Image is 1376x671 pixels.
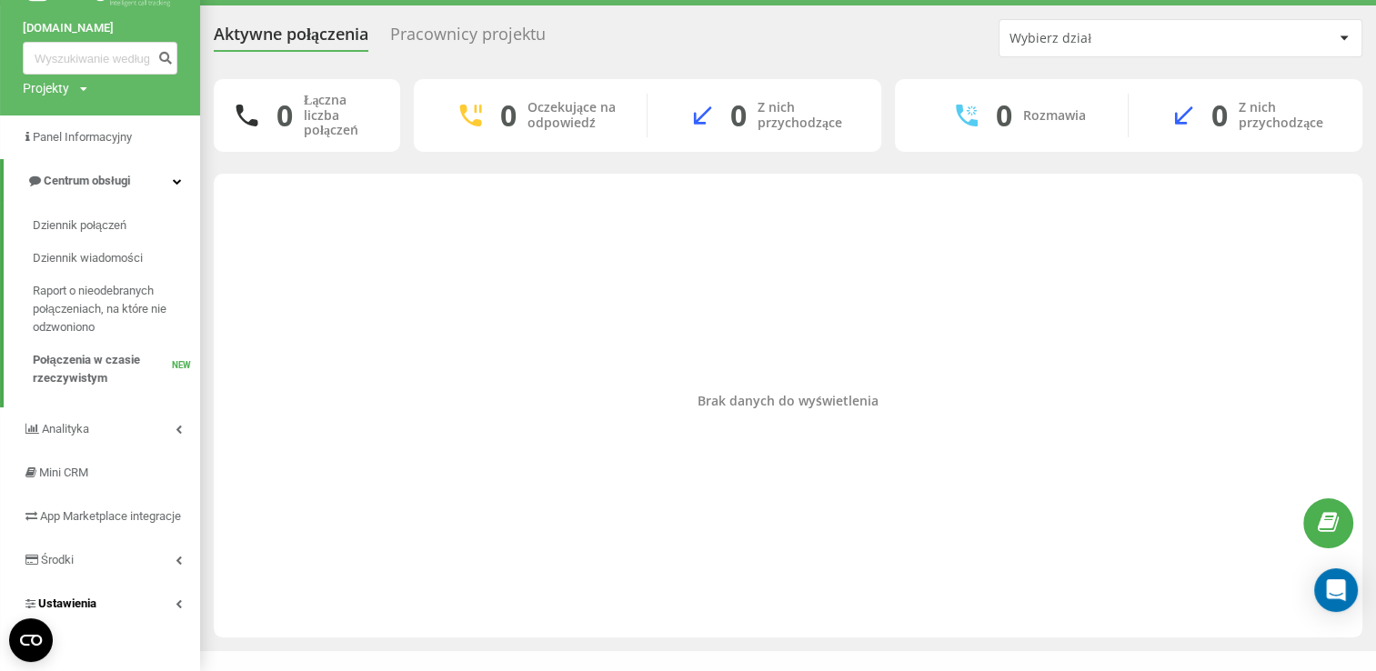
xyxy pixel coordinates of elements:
span: App Marketplace integracje [40,509,181,523]
div: Open Intercom Messenger [1314,568,1358,612]
span: Raport o nieodebranych połączeniach, na które nie odzwoniono [33,282,191,336]
span: Dziennik wiadomości [33,249,143,267]
input: Wyszukiwanie według numeru [23,42,177,75]
a: Połączenia w czasie rzeczywistymNEW [33,344,200,395]
div: Wybierz dział [1009,31,1227,46]
div: Z nich przychodzące [758,100,854,131]
a: Dziennik połączeń [33,209,200,242]
span: Centrum obsługi [44,174,130,187]
span: Środki [41,553,74,566]
span: Panel Informacyjny [33,130,132,144]
div: Aktywne połączenia [214,25,368,53]
button: Open CMP widget [9,618,53,662]
div: 0 [276,98,293,133]
div: Pracownicy projektu [390,25,546,53]
a: Centrum obsługi [4,159,200,203]
a: Dziennik wiadomości [33,242,200,275]
span: Połączenia w czasie rzeczywistym [33,351,172,387]
div: Z nich przychodzące [1239,100,1335,131]
div: 0 [1211,98,1228,133]
div: Projekty [23,79,69,97]
div: Łączna liczba połączeń [304,93,378,138]
span: Mini CRM [39,466,88,479]
a: [DOMAIN_NAME] [23,19,177,37]
div: Oczekujące na odpowiedź [527,100,619,131]
span: Ustawienia [38,596,96,610]
span: Analityka [42,422,89,436]
div: 0 [996,98,1012,133]
span: Dziennik połączeń [33,216,126,235]
div: Rozmawia [1023,108,1086,124]
div: 0 [500,98,517,133]
div: 0 [730,98,747,133]
div: Brak danych do wyświetlenia [228,393,1348,408]
a: Raport o nieodebranych połączeniach, na które nie odzwoniono [33,275,200,344]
